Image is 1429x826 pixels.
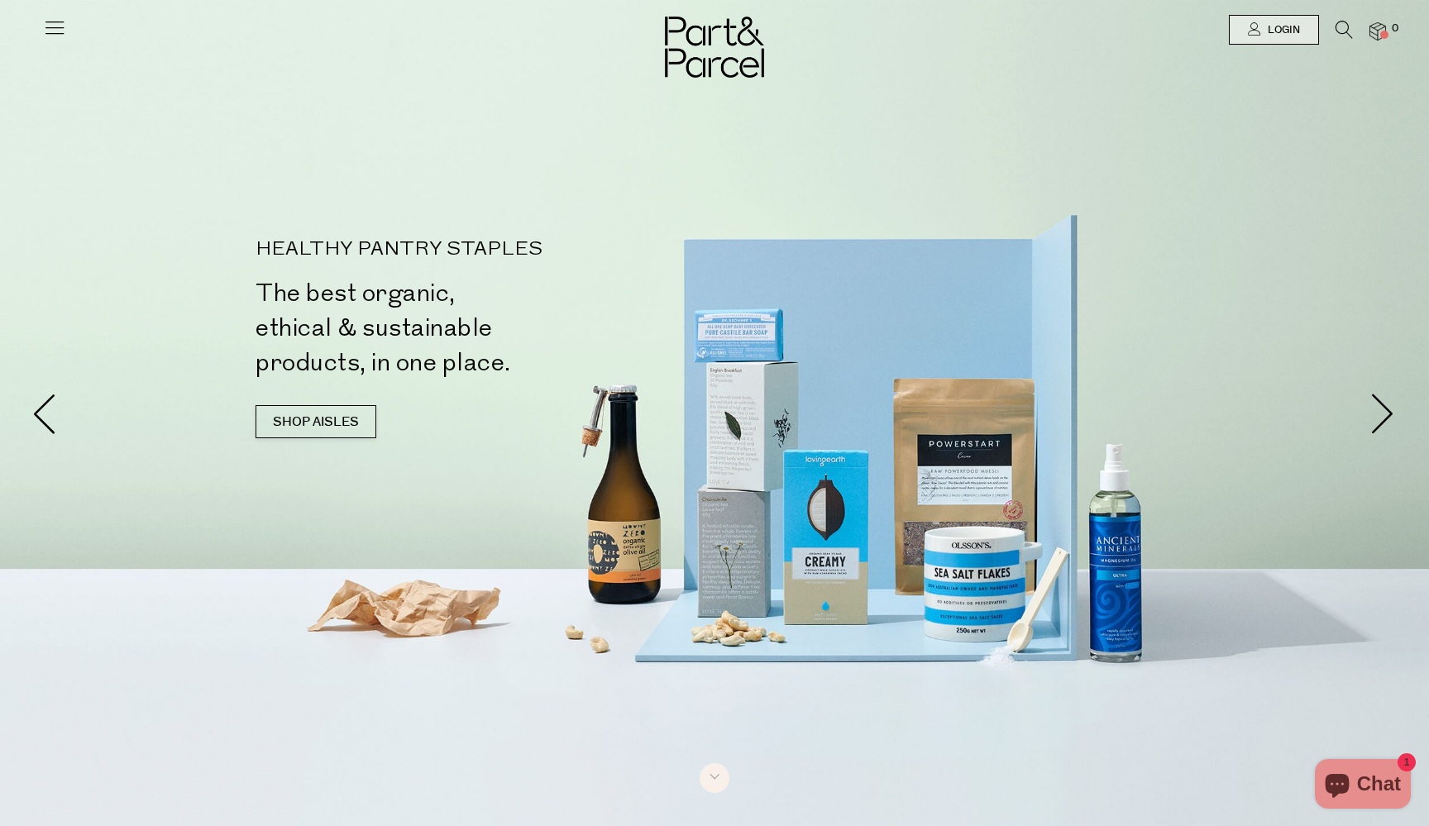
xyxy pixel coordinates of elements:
[1388,21,1403,36] span: 0
[1310,759,1416,813] inbox-online-store-chat: Shopify online store chat
[256,405,376,438] a: SHOP AISLES
[665,17,764,78] img: Part&Parcel
[1369,22,1386,40] a: 0
[256,240,721,260] p: HEALTHY PANTRY STAPLES
[1264,23,1300,37] span: Login
[256,276,721,380] h2: The best organic, ethical & sustainable products, in one place.
[1229,15,1319,45] a: Login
